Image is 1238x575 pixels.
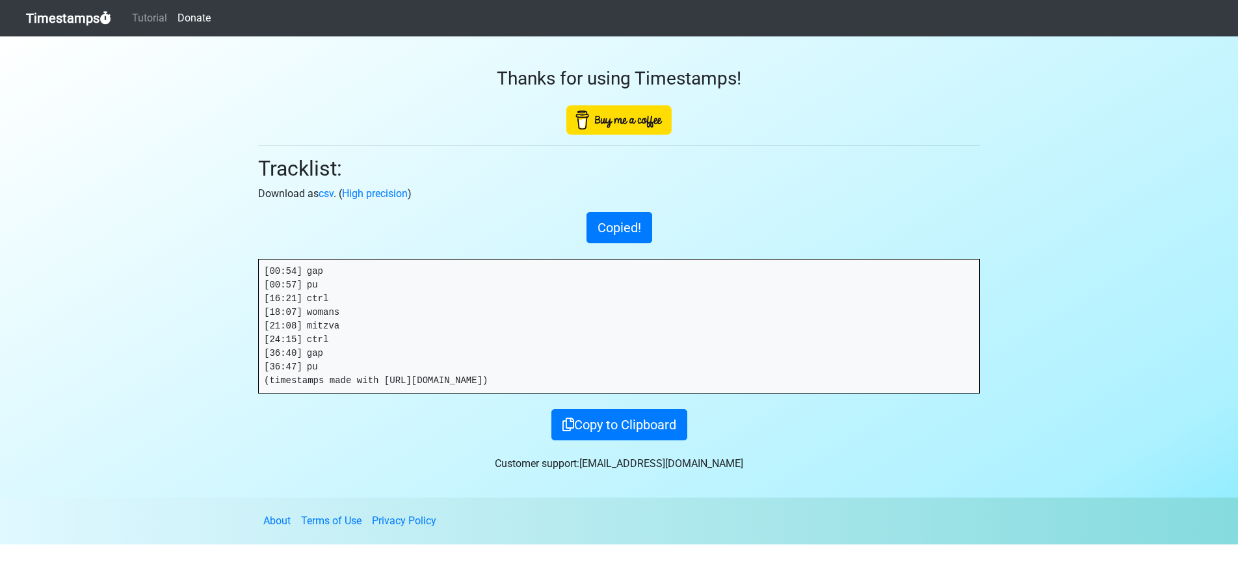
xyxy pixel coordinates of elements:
[551,409,687,440] button: Copy to Clipboard
[259,260,979,393] pre: [00:54] gap [00:57] pu [16:21] ctrl [18:07] womans [21:08] mitzva [24:15] ctrl [36:40] gap [36:47...
[26,5,111,31] a: Timestamps
[172,5,216,31] a: Donate
[127,5,172,31] a: Tutorial
[586,212,652,243] button: Copied!
[566,105,672,135] img: Buy Me A Coffee
[301,515,362,527] a: Terms of Use
[342,187,408,200] a: High precision
[319,187,334,200] a: csv
[258,156,980,181] h2: Tracklist:
[258,186,980,202] p: Download as . ( )
[372,515,436,527] a: Privacy Policy
[258,68,980,90] h3: Thanks for using Timestamps!
[263,515,291,527] a: About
